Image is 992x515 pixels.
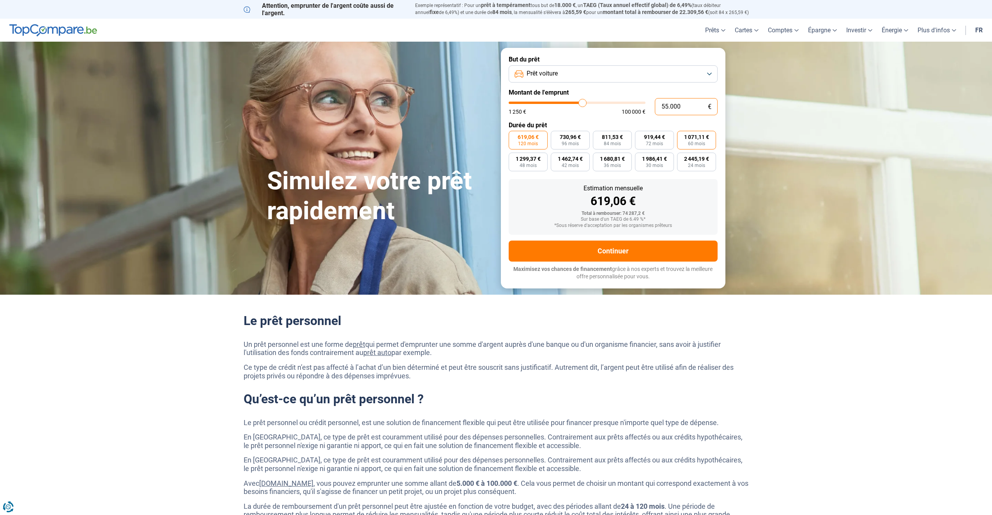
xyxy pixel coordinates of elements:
[730,19,763,42] a: Cartes
[456,479,517,487] strong: 5.000 € à 100.000 €
[509,241,718,262] button: Continuer
[244,2,406,17] p: Attention, emprunter de l'argent coûte aussi de l'argent.
[9,24,97,37] img: TopCompare
[244,392,749,406] h2: Qu’est-ce qu’un prêt personnel ?
[244,456,749,473] p: En [GEOGRAPHIC_DATA], ce type de prêt est couramment utilisé pour des dépenses personnelles. Cont...
[509,109,526,114] span: 1 250 €
[583,2,691,8] span: TAEG (Taux annuel effectif global) de 6,49%
[244,418,749,427] p: Le prêt personnel ou crédit personnel, est une solution de financement flexible qui peut être uti...
[492,9,512,15] span: 84 mois
[562,141,579,146] span: 96 mois
[621,502,665,510] strong: 24 à 120 mois
[363,348,391,357] a: prêt auto
[877,19,913,42] a: Énergie
[644,134,665,140] span: 919,44 €
[688,141,705,146] span: 60 mois
[708,104,711,110] span: €
[600,156,625,162] span: 1 680,81 €
[515,217,711,222] div: Sur base d'un TAEG de 6.49 %*
[244,479,749,496] p: Avec , vous pouvez emprunter une somme allant de . Cela vous permet de choisir un montant qui cor...
[560,134,581,140] span: 730,96 €
[642,156,667,162] span: 1 986,41 €
[688,163,705,168] span: 24 mois
[353,340,365,348] a: prêt
[602,134,623,140] span: 811,53 €
[515,185,711,192] div: Estimation mensuelle
[842,19,877,42] a: Investir
[518,141,538,146] span: 120 mois
[513,266,612,272] span: Maximisez vos chances de financement
[603,9,708,15] span: montant total à rembourser de 22.309,56 €
[244,363,749,380] p: Ce type de crédit n’est pas affecté à l’achat d’un bien déterminé et peut être souscrit sans just...
[700,19,730,42] a: Prêts
[558,156,583,162] span: 1 462,74 €
[515,223,711,228] div: *Sous réserve d'acceptation par les organismes prêteurs
[646,163,663,168] span: 30 mois
[554,2,576,8] span: 18.000 €
[516,156,541,162] span: 1 299,37 €
[509,56,718,63] label: But du prêt
[267,166,492,226] h1: Simulez votre prêt rapidement
[430,9,439,15] span: fixe
[509,265,718,281] p: grâce à nos experts et trouvez la meilleure offre personnalisée pour vous.
[527,69,558,78] span: Prêt voiture
[515,195,711,207] div: 619,06 €
[244,313,749,328] h2: Le prêt personnel
[244,340,749,357] p: Un prêt personnel est une forme de qui permet d'emprunter une somme d'argent auprès d'une banque ...
[565,9,586,15] span: 265,59 €
[481,2,530,8] span: prêt à tempérament
[259,479,313,487] a: [DOMAIN_NAME]
[509,121,718,129] label: Durée du prêt
[971,19,987,42] a: fr
[622,109,645,114] span: 100 000 €
[509,65,718,83] button: Prêt voiture
[803,19,842,42] a: Épargne
[684,156,709,162] span: 2 445,19 €
[684,134,709,140] span: 1 071,11 €
[763,19,803,42] a: Comptes
[646,141,663,146] span: 72 mois
[562,163,579,168] span: 42 mois
[415,2,749,16] p: Exemple représentatif : Pour un tous but de , un (taux débiteur annuel de 6,49%) et une durée de ...
[520,163,537,168] span: 48 mois
[509,89,718,96] label: Montant de l'emprunt
[244,433,749,450] p: En [GEOGRAPHIC_DATA], ce type de prêt est couramment utilisé pour des dépenses personnelles. Cont...
[913,19,961,42] a: Plus d'infos
[515,211,711,216] div: Total à rembourser: 74 287,2 €
[518,134,539,140] span: 619,06 €
[604,163,621,168] span: 36 mois
[604,141,621,146] span: 84 mois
